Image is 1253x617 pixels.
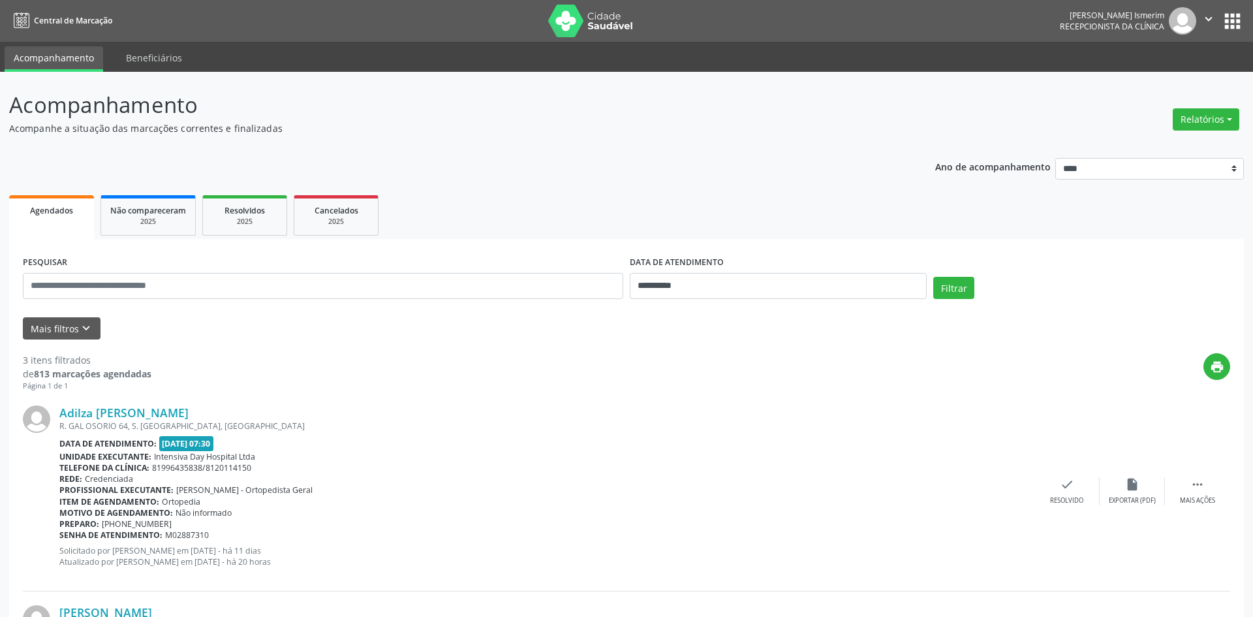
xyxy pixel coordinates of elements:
span: [PHONE_NUMBER] [102,518,172,530]
b: Motivo de agendamento: [59,507,173,518]
label: PESQUISAR [23,253,67,273]
button: Relatórios [1173,108,1239,131]
button:  [1196,7,1221,35]
span: Resolvidos [224,205,265,216]
b: Item de agendamento: [59,496,159,507]
a: Adilza [PERSON_NAME] [59,405,189,420]
div: Página 1 de 1 [23,381,151,392]
i: keyboard_arrow_down [79,321,93,336]
p: Ano de acompanhamento [935,158,1051,174]
div: de [23,367,151,381]
img: img [1169,7,1196,35]
label: DATA DE ATENDIMENTO [630,253,724,273]
span: Agendados [30,205,73,216]
a: Acompanhamento [5,46,103,72]
i: print [1210,360,1224,374]
b: Telefone da clínica: [59,462,149,473]
span: Central de Marcação [34,15,112,26]
span: Intensiva Day Hospital Ltda [154,451,255,462]
div: Mais ações [1180,496,1215,505]
b: Data de atendimento: [59,438,157,449]
span: Cancelados [315,205,358,216]
span: Não informado [176,507,232,518]
div: 2025 [303,217,369,227]
b: Senha de atendimento: [59,530,162,541]
div: 3 itens filtrados [23,353,151,367]
div: Exportar (PDF) [1109,496,1156,505]
div: Resolvido [1050,496,1083,505]
b: Profissional executante: [59,484,174,496]
button: print [1203,353,1230,380]
i: insert_drive_file [1125,477,1139,492]
i:  [1190,477,1205,492]
p: Acompanhamento [9,89,873,121]
span: [PERSON_NAME] - Ortopedista Geral [176,484,313,496]
img: img [23,405,50,433]
span: Credenciada [85,473,133,484]
b: Unidade executante: [59,451,151,462]
button: apps [1221,10,1244,33]
p: Acompanhe a situação das marcações correntes e finalizadas [9,121,873,135]
div: 2025 [110,217,186,227]
div: [PERSON_NAME] Ismerim [1060,10,1164,21]
span: [DATE] 07:30 [159,436,214,451]
b: Preparo: [59,518,99,530]
i:  [1201,12,1216,26]
button: Mais filtroskeyboard_arrow_down [23,317,101,340]
i: check [1060,477,1074,492]
span: M02887310 [165,530,209,541]
a: Beneficiários [117,46,191,69]
button: Filtrar [933,277,974,299]
span: 81996435838/8120114150 [152,462,251,473]
div: 2025 [212,217,277,227]
span: Recepcionista da clínica [1060,21,1164,32]
span: Ortopedia [162,496,200,507]
span: Não compareceram [110,205,186,216]
b: Rede: [59,473,82,484]
div: R. GAL OSORIO 64, S. [GEOGRAPHIC_DATA], [GEOGRAPHIC_DATA] [59,420,1034,432]
strong: 813 marcações agendadas [34,368,151,380]
p: Solicitado por [PERSON_NAME] em [DATE] - há 11 dias Atualizado por [PERSON_NAME] em [DATE] - há 2... [59,545,1034,567]
a: Central de Marcação [9,10,112,31]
